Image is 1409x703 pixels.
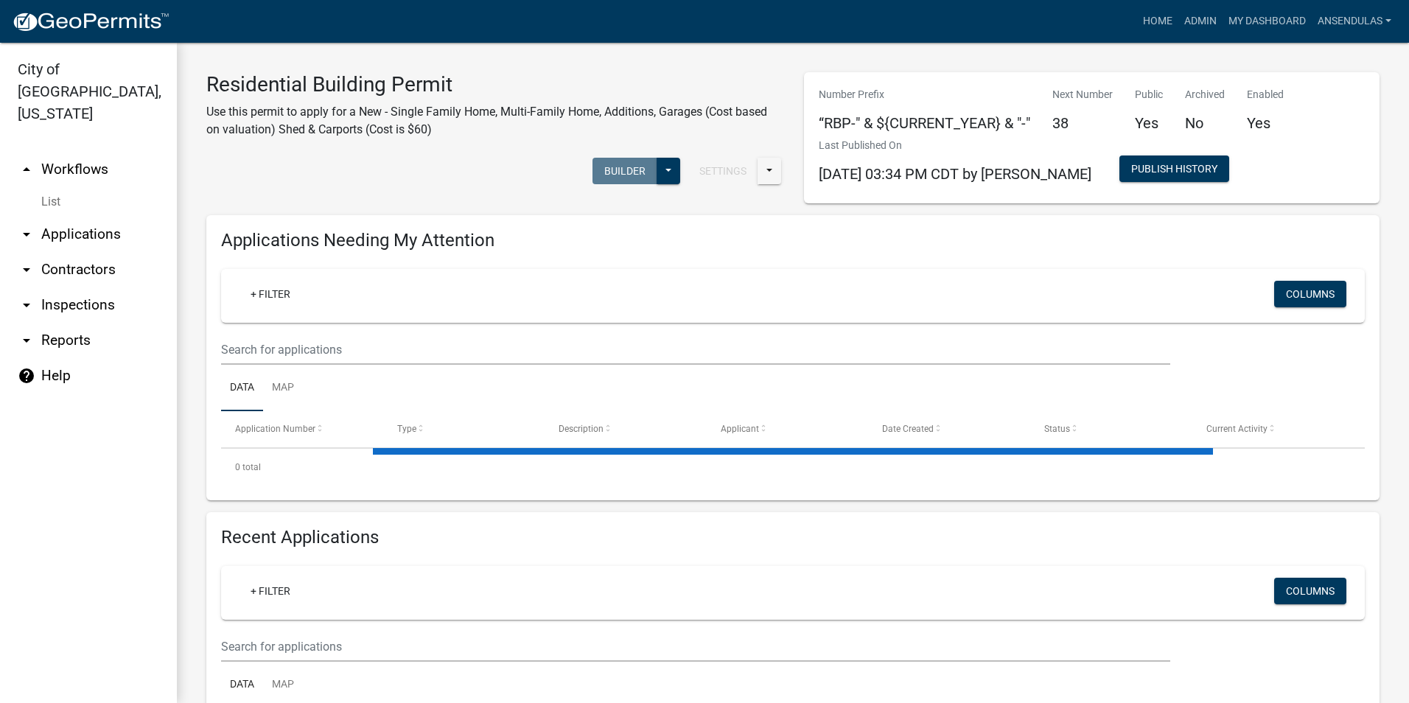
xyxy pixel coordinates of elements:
span: Status [1044,424,1070,434]
i: arrow_drop_down [18,332,35,349]
div: 0 total [221,449,1365,486]
p: Archived [1185,87,1225,102]
button: Publish History [1119,155,1229,182]
p: Number Prefix [819,87,1030,102]
wm-modal-confirm: Workflow Publish History [1119,164,1229,176]
datatable-header-cell: Status [1030,411,1192,447]
h5: Yes [1247,114,1284,132]
h5: 38 [1052,114,1113,132]
h5: No [1185,114,1225,132]
p: Use this permit to apply for a New - Single Family Home, Multi-Family Home, Additions, Garages (C... [206,103,782,139]
a: Map [263,365,303,412]
datatable-header-cell: Type [383,411,545,447]
i: arrow_drop_down [18,296,35,314]
p: Next Number [1052,87,1113,102]
datatable-header-cell: Date Created [868,411,1030,447]
i: arrow_drop_down [18,261,35,279]
p: Last Published On [819,138,1091,153]
button: Columns [1274,281,1346,307]
h3: Residential Building Permit [206,72,782,97]
button: Builder [592,158,657,184]
a: ansendulas [1312,7,1397,35]
h5: Yes [1135,114,1163,132]
a: Admin [1178,7,1223,35]
span: Application Number [235,424,315,434]
button: Settings [688,158,758,184]
datatable-header-cell: Current Activity [1192,411,1354,447]
datatable-header-cell: Application Number [221,411,383,447]
datatable-header-cell: Applicant [707,411,869,447]
h4: Applications Needing My Attention [221,230,1365,251]
a: + Filter [239,578,302,604]
button: Columns [1274,578,1346,604]
span: [DATE] 03:34 PM CDT by [PERSON_NAME] [819,165,1091,183]
span: Applicant [721,424,759,434]
a: Home [1137,7,1178,35]
h4: Recent Applications [221,527,1365,548]
p: Enabled [1247,87,1284,102]
input: Search for applications [221,335,1170,365]
a: My Dashboard [1223,7,1312,35]
span: Current Activity [1206,424,1268,434]
span: Type [397,424,416,434]
a: Data [221,365,263,412]
span: Description [559,424,604,434]
a: + Filter [239,281,302,307]
i: arrow_drop_down [18,225,35,243]
p: Public [1135,87,1163,102]
input: Search for applications [221,632,1170,662]
i: help [18,367,35,385]
h5: “RBP-" & ${CURRENT_YEAR} & "-" [819,114,1030,132]
i: arrow_drop_up [18,161,35,178]
span: Date Created [882,424,934,434]
datatable-header-cell: Description [545,411,707,447]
